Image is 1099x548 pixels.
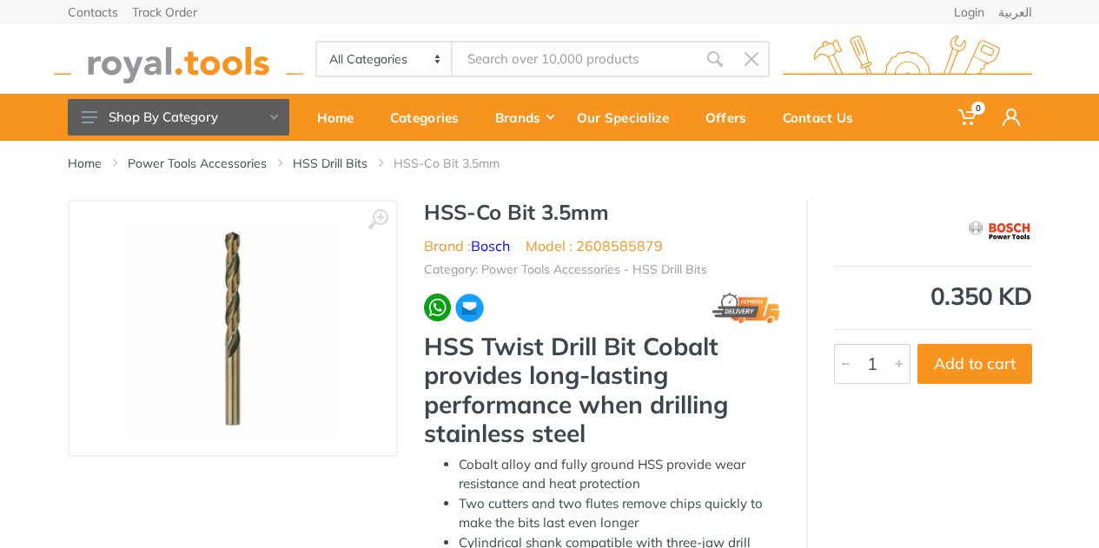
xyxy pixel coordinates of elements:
a: Track Order [132,6,197,18]
a: Home [68,155,102,172]
a: Home [305,94,378,141]
a: Bosch [471,237,510,254]
a: Login [954,6,984,18]
img: Bosch [967,208,1032,252]
img: royal.tools Logo [783,36,1032,83]
a: 0 [946,94,990,141]
div: Our Specialize [565,99,693,135]
img: express.png [712,293,780,323]
button: Shop By Category [68,99,289,135]
h1: HSS-Co Bit 3.5mm [424,200,780,225]
div: Home [305,99,378,135]
a: Contact Us [771,94,877,141]
span: 0 [971,102,985,115]
a: Categories [378,94,483,141]
img: ma.webp [454,293,485,323]
a: Our Specialize [565,94,693,141]
div: Categories [378,99,483,135]
li: Brand : [424,235,510,256]
div: Contact Us [771,99,877,135]
li: Model : 2608585879 [526,235,663,256]
button: Add to cart [917,344,1032,384]
div: 0.350 KD [834,284,1032,308]
img: wa.webp [424,294,452,321]
select: Category [317,43,454,76]
a: Offers [693,94,771,141]
img: royal.tools Logo [54,36,303,83]
h3: HSS Twist Drill Bit Cobalt provides long-lasting performance when drilling stainless steel [424,332,780,448]
a: Contacts [68,6,118,18]
nav: breadcrumb [68,155,1032,172]
img: Royal Tools - HSS-Co Bit 3.5mm [123,219,342,438]
div: Brands [483,99,565,135]
a: العربية [998,6,1032,18]
li: Two cutters and two flutes remove chips quickly to make the bits last even longer [459,494,780,533]
li: Cobalt alloy and fully ground HSS provide wear resistance and heat protection [459,455,780,494]
a: Power Tools Accessories [128,155,267,172]
div: Offers [693,99,771,135]
li: HSS-Co Bit 3.5mm [394,155,526,172]
input: Site search [453,41,696,77]
li: Category: Power Tools Accessories - HSS Drill Bits [424,261,707,279]
a: HSS Drill Bits [293,155,367,172]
